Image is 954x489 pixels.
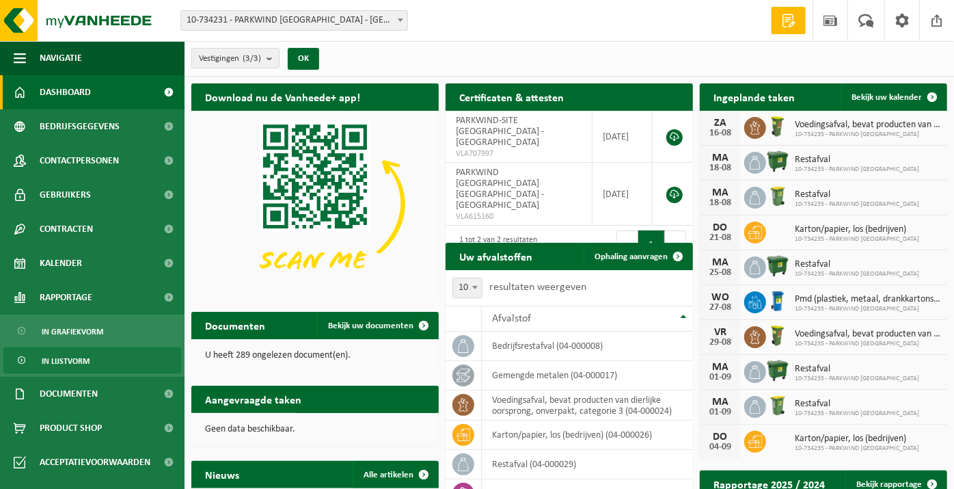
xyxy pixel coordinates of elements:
[328,321,413,330] span: Bekijk uw documenten
[707,268,734,278] div: 25-08
[795,375,919,383] span: 10-734235 - PARKWIND [GEOGRAPHIC_DATA]
[795,235,919,243] span: 10-734235 - PARKWIND [GEOGRAPHIC_DATA]
[707,442,734,452] div: 04-09
[795,155,919,166] span: Restafval
[707,257,734,268] div: MA
[851,93,922,102] span: Bekijk uw kalender
[707,198,734,208] div: 18-08
[199,49,261,69] span: Vestigingen
[707,338,734,347] div: 29-08
[766,289,789,313] img: WB-0240-HPE-BE-01
[795,131,940,139] span: 10-734235 - PARKWIND [GEOGRAPHIC_DATA]
[616,230,638,258] button: Previous
[482,421,693,450] td: karton/papier, los (bedrijven) (04-000026)
[795,259,919,270] span: Restafval
[191,48,280,68] button: Vestigingen(3/3)
[795,305,940,313] span: 10-734235 - PARKWIND [GEOGRAPHIC_DATA]
[40,144,119,178] span: Contactpersonen
[707,373,734,382] div: 01-09
[795,410,919,418] span: 10-734235 - PARKWIND [GEOGRAPHIC_DATA]
[40,41,82,75] span: Navigatie
[766,115,789,138] img: WB-0060-HPE-GN-50
[707,362,734,373] div: MA
[665,230,686,258] button: Next
[191,386,315,412] h2: Aangevraagde taken
[795,189,919,200] span: Restafval
[489,282,586,293] label: resultaten weergeven
[584,243,692,270] a: Ophaling aanvragen
[700,83,808,110] h2: Ingeplande taken
[707,292,734,303] div: WO
[707,432,734,442] div: DO
[452,229,537,259] div: 1 tot 2 van 2 resultaten
[795,294,940,305] span: Pmd (plastiek, metaal, drankkartons) (bedrijven)
[707,187,734,198] div: MA
[40,246,82,280] span: Kalender
[288,48,319,70] button: OK
[40,280,92,315] span: Rapportage
[707,327,734,338] div: VR
[456,211,582,222] span: VLA615160
[795,364,919,375] span: Restafval
[766,394,789,417] img: WB-0240-HPE-GN-50
[707,408,734,417] div: 01-09
[482,361,693,391] td: gemengde metalen (04-000017)
[243,54,261,63] count: (3/3)
[40,377,98,411] span: Documenten
[638,230,665,258] button: 1
[707,129,734,138] div: 16-08
[795,166,919,174] span: 10-734235 - PARKWIND [GEOGRAPHIC_DATA]
[795,399,919,410] span: Restafval
[181,11,407,30] span: 10-734231 - PARKWIND NV - LEUVEN
[795,434,919,445] span: Karton/papier, los (bedrijven)
[766,150,789,173] img: WB-1100-HPE-GN-01
[40,445,150,479] span: Acceptatievoorwaarden
[40,411,102,445] span: Product Shop
[707,233,734,243] div: 21-08
[191,461,253,488] h2: Nieuws
[42,319,103,345] span: In grafiekvorm
[592,163,653,226] td: [DATE]
[766,254,789,278] img: WB-1100-HPE-GN-01
[766,324,789,347] img: WB-0060-HPE-GN-50
[205,425,425,434] p: Geen data beschikbaar.
[446,243,546,269] h2: Uw afvalstoffen
[40,178,91,212] span: Gebruikers
[795,224,919,235] span: Karton/papier, los (bedrijven)
[446,83,577,110] h2: Certificaten & attesten
[707,222,734,233] div: DO
[766,359,789,382] img: WB-1100-HPE-GN-01
[40,109,120,144] span: Bedrijfsgegevens
[707,153,734,163] div: MA
[795,120,940,131] span: Voedingsafval, bevat producten van dierlijke oorsprong, onverpakt, categorie 3
[205,351,425,360] p: U heeft 289 ongelezen document(en).
[353,461,437,488] a: Alle artikelen
[191,111,439,297] img: Download de VHEPlus App
[707,163,734,173] div: 18-08
[482,332,693,361] td: bedrijfsrestafval (04-000008)
[40,75,91,109] span: Dashboard
[841,83,946,111] a: Bekijk uw kalender
[3,318,181,344] a: In grafiekvorm
[42,348,90,374] span: In lijstvorm
[3,347,181,373] a: In lijstvorm
[707,397,734,408] div: MA
[482,391,693,421] td: voedingsafval, bevat producten van dierlijke oorsprong, onverpakt, categorie 3 (04-000024)
[456,168,544,211] span: PARKWIND [GEOGRAPHIC_DATA] [GEOGRAPHIC_DATA] - [GEOGRAPHIC_DATA]
[766,185,789,208] img: WB-0240-HPE-GN-50
[595,252,668,261] span: Ophaling aanvragen
[795,340,940,348] span: 10-734235 - PARKWIND [GEOGRAPHIC_DATA]
[40,212,93,246] span: Contracten
[191,312,279,339] h2: Documenten
[456,148,582,159] span: VLA707997
[795,329,940,340] span: Voedingsafval, bevat producten van dierlijke oorsprong, onverpakt, categorie 3
[482,450,693,479] td: restafval (04-000029)
[191,83,374,110] h2: Download nu de Vanheede+ app!
[707,303,734,313] div: 27-08
[317,312,437,339] a: Bekijk uw documenten
[795,200,919,209] span: 10-734235 - PARKWIND [GEOGRAPHIC_DATA]
[453,278,482,298] span: 10
[795,445,919,453] span: 10-734235 - PARKWIND [GEOGRAPHIC_DATA]
[592,111,653,163] td: [DATE]
[456,116,544,148] span: PARKWIND-SITE [GEOGRAPHIC_DATA] - [GEOGRAPHIC_DATA]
